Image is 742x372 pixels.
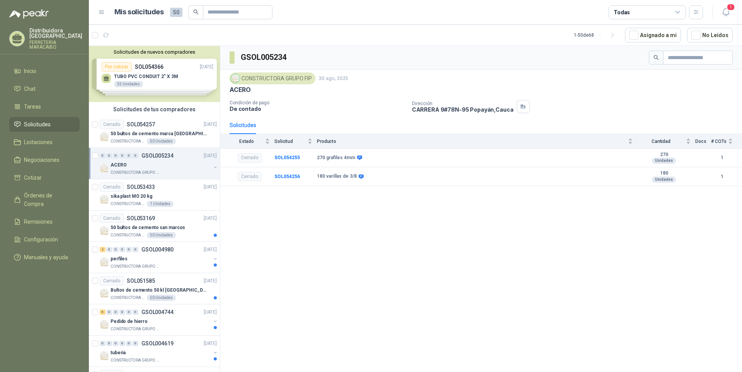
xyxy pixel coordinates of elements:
[111,224,185,231] p: 50 bultos de cemento san marcos
[100,309,106,315] div: 6
[111,130,207,138] p: 50 bultos de cemento marca [GEOGRAPHIC_DATA]
[317,155,355,161] b: 270 grafiles 4mm
[111,255,128,263] p: perfiles
[9,214,80,229] a: Remisiones
[230,86,251,94] p: ACERO
[141,309,174,315] p: GSOL004744
[113,309,119,315] div: 0
[24,173,42,182] span: Cotizar
[100,320,109,329] img: Company Logo
[317,134,637,148] th: Producto
[100,163,109,173] img: Company Logo
[111,287,207,294] p: Bultos de cemento 50 kl [GEOGRAPHIC_DATA]
[100,245,218,270] a: 2 0 0 0 0 0 GSOL004980[DATE] Company LogoperfilesCONSTRUCTORA GRUPO FIP
[711,154,733,161] b: 1
[100,226,109,235] img: Company Logo
[24,120,51,129] span: Solicitudes
[241,51,288,63] h3: GSOL005234
[89,46,220,102] div: Solicitudes de nuevos compradoresPor cotizarSOL054366[DATE] TUBO PVC CONDUIT 2" X 3M55 UnidadesPo...
[106,309,112,315] div: 0
[9,135,80,149] a: Licitaciones
[274,155,300,160] b: SOL054255
[654,55,659,60] span: search
[204,277,217,285] p: [DATE]
[114,7,164,18] h1: Mis solicitudes
[9,188,80,211] a: Órdenes de Compra
[89,102,220,117] div: Solicitudes de tus compradores
[89,179,220,211] a: CerradoSOL053433[DATE] Company Logosika plast MO 20 kgCONSTRUCTORA GRUPO FIP1 Unidades
[100,307,218,332] a: 6 0 0 0 0 0 GSOL004744[DATE] Company LogoPedido de hierroCONSTRUCTORA GRUPO FIP
[170,8,182,17] span: 50
[111,161,126,169] p: ACERO
[119,309,125,315] div: 0
[637,152,691,158] b: 270
[9,232,80,247] a: Configuración
[113,153,119,158] div: 0
[111,263,159,270] p: CONSTRUCTORA GRUPO FIP
[24,156,60,164] span: Negociaciones
[24,235,58,244] span: Configuración
[29,28,82,39] p: Distribuidora [GEOGRAPHIC_DATA]
[412,106,514,113] p: CARRERA 9#78N-95 Popayán , Cauca
[147,138,176,144] div: 50 Unidades
[637,139,684,144] span: Cantidad
[9,117,80,132] a: Solicitudes
[111,170,159,176] p: CONSTRUCTORA GRUPO FIP
[230,73,315,84] div: CONSTRUCTORA GRUPO FIP
[204,215,217,222] p: [DATE]
[9,99,80,114] a: Tareas
[113,247,119,252] div: 0
[126,309,132,315] div: 0
[100,153,106,158] div: 0
[100,151,218,176] a: 0 0 0 0 0 0 GSOL005234[DATE] Company LogoACEROCONSTRUCTORA GRUPO FIP
[204,340,217,347] p: [DATE]
[204,246,217,253] p: [DATE]
[695,134,711,148] th: Docs
[100,132,109,141] img: Company Logo
[127,278,155,284] p: SOL051585
[147,232,176,238] div: 50 Unidades
[147,201,174,207] div: 1 Unidades
[412,101,514,106] p: Dirección
[113,341,119,346] div: 0
[204,152,217,160] p: [DATE]
[89,117,220,148] a: CerradoSOL054257[DATE] Company Logo50 bultos de cemento marca [GEOGRAPHIC_DATA]CONSTRUCTORA GRUPO...
[727,3,735,11] span: 1
[687,28,733,42] button: No Leídos
[100,195,109,204] img: Company Logo
[24,85,36,93] span: Chat
[127,216,155,221] p: SOL053169
[100,214,124,223] div: Cerrado
[127,122,155,127] p: SOL054257
[204,183,217,191] p: [DATE]
[9,9,49,19] img: Logo peakr
[625,28,681,42] button: Asignado a mi
[119,153,125,158] div: 0
[141,341,174,346] p: GSOL004619
[574,29,619,41] div: 1 - 50 de 68
[230,105,406,112] p: De contado
[238,153,262,163] div: Cerrado
[100,120,124,129] div: Cerrado
[133,153,138,158] div: 0
[238,172,262,181] div: Cerrado
[719,5,733,19] button: 1
[317,139,626,144] span: Producto
[100,289,109,298] img: Company Logo
[204,309,217,316] p: [DATE]
[126,153,132,158] div: 0
[100,257,109,267] img: Company Logo
[141,247,174,252] p: GSOL004980
[637,170,691,177] b: 180
[9,153,80,167] a: Negociaciones
[274,174,300,179] b: SOL054256
[652,158,676,164] div: Unidades
[24,102,41,111] span: Tareas
[274,139,306,144] span: Solicitud
[106,153,112,158] div: 0
[274,134,317,148] th: Solicitud
[317,173,357,180] b: 180 varillas de 3/8
[230,121,256,129] div: Solicitudes
[111,201,145,207] p: CONSTRUCTORA GRUPO FIP
[100,341,106,346] div: 0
